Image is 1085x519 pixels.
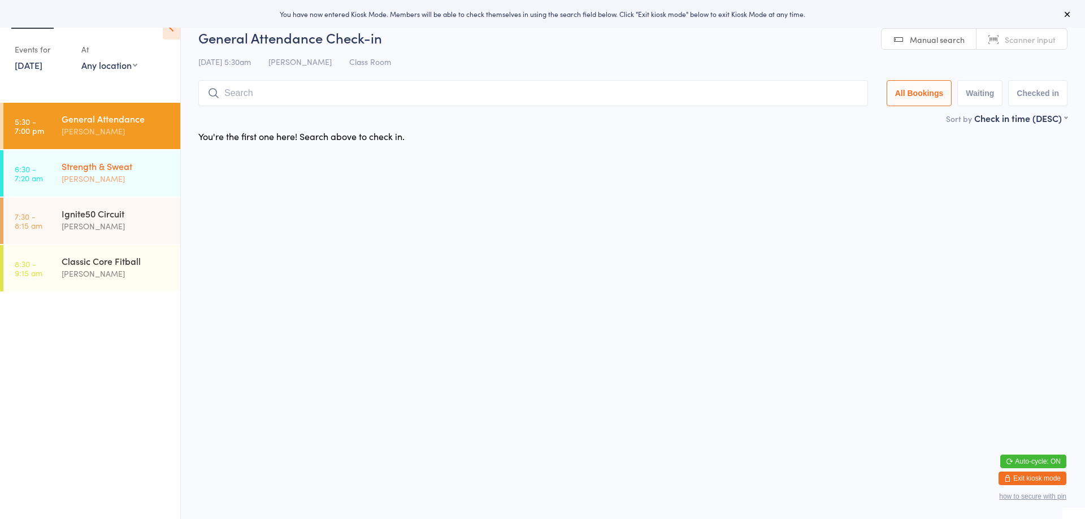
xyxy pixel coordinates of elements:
div: Ignite50 Circuit [62,207,171,220]
a: 7:30 -8:15 amIgnite50 Circuit[PERSON_NAME] [3,198,180,244]
time: 5:30 - 7:00 pm [15,117,44,135]
a: 5:30 -7:00 pmGeneral Attendance[PERSON_NAME] [3,103,180,149]
time: 6:30 - 7:20 am [15,164,43,182]
div: Check in time (DESC) [974,112,1067,124]
button: Exit kiosk mode [999,472,1066,485]
time: 7:30 - 8:15 am [15,212,42,230]
div: Events for [15,40,70,59]
div: You're the first one here! Search above to check in. [198,130,405,142]
div: [PERSON_NAME] [62,267,171,280]
label: Sort by [946,113,972,124]
span: [DATE] 5:30am [198,56,251,67]
button: All Bookings [887,80,952,106]
div: [PERSON_NAME] [62,125,171,138]
div: You have now entered Kiosk Mode. Members will be able to check themselves in using the search fie... [18,9,1067,19]
span: [PERSON_NAME] [268,56,332,67]
div: Classic Core Fitball [62,255,171,267]
time: 8:30 - 9:15 am [15,259,42,277]
span: Scanner input [1005,34,1056,45]
span: Class Room [349,56,391,67]
a: [DATE] [15,59,42,71]
div: Strength & Sweat [62,160,171,172]
button: Waiting [957,80,1002,106]
div: [PERSON_NAME] [62,220,171,233]
div: General Attendance [62,112,171,125]
h2: General Attendance Check-in [198,28,1067,47]
button: how to secure with pin [999,492,1066,500]
div: Any location [81,59,137,71]
button: Checked in [1008,80,1067,106]
a: 6:30 -7:20 amStrength & Sweat[PERSON_NAME] [3,150,180,197]
input: Search [198,80,868,106]
div: [PERSON_NAME] [62,172,171,185]
div: At [81,40,137,59]
a: 8:30 -9:15 amClassic Core Fitball[PERSON_NAME] [3,245,180,291]
button: Auto-cycle: ON [1000,455,1066,468]
span: Manual search [910,34,965,45]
